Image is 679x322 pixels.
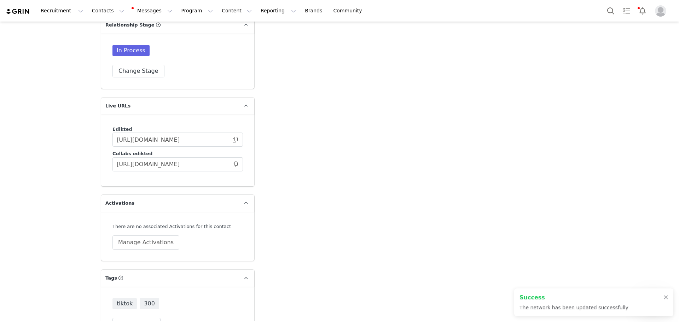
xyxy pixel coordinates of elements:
[112,298,137,309] span: tiktok
[105,200,134,207] span: Activations
[619,3,634,19] a: Tasks
[177,3,217,19] button: Program
[129,3,176,19] button: Messages
[112,235,179,250] button: Manage Activations
[6,6,290,13] body: Rich Text Area. Press ALT-0 for help.
[112,223,243,230] div: There are no associated Activations for this contact
[112,65,164,77] button: Change Stage
[105,22,155,29] span: Relationship Stage
[655,5,666,17] img: placeholder-profile.jpg
[329,3,370,19] a: Community
[105,275,117,282] span: Tags
[140,298,159,309] span: 300
[301,3,329,19] a: Brands
[520,293,628,302] h2: Success
[112,45,150,56] span: In Process
[651,5,673,17] button: Profile
[112,151,152,156] span: Collabs edikted
[36,3,87,19] button: Recruitment
[603,3,619,19] button: Search
[256,3,300,19] button: Reporting
[88,3,128,19] button: Contacts
[112,127,132,132] span: Edikted
[520,304,628,311] p: The network has been updated successfully
[635,3,650,19] button: Notifications
[6,8,30,15] img: grin logo
[217,3,256,19] button: Content
[105,103,130,110] span: Live URLs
